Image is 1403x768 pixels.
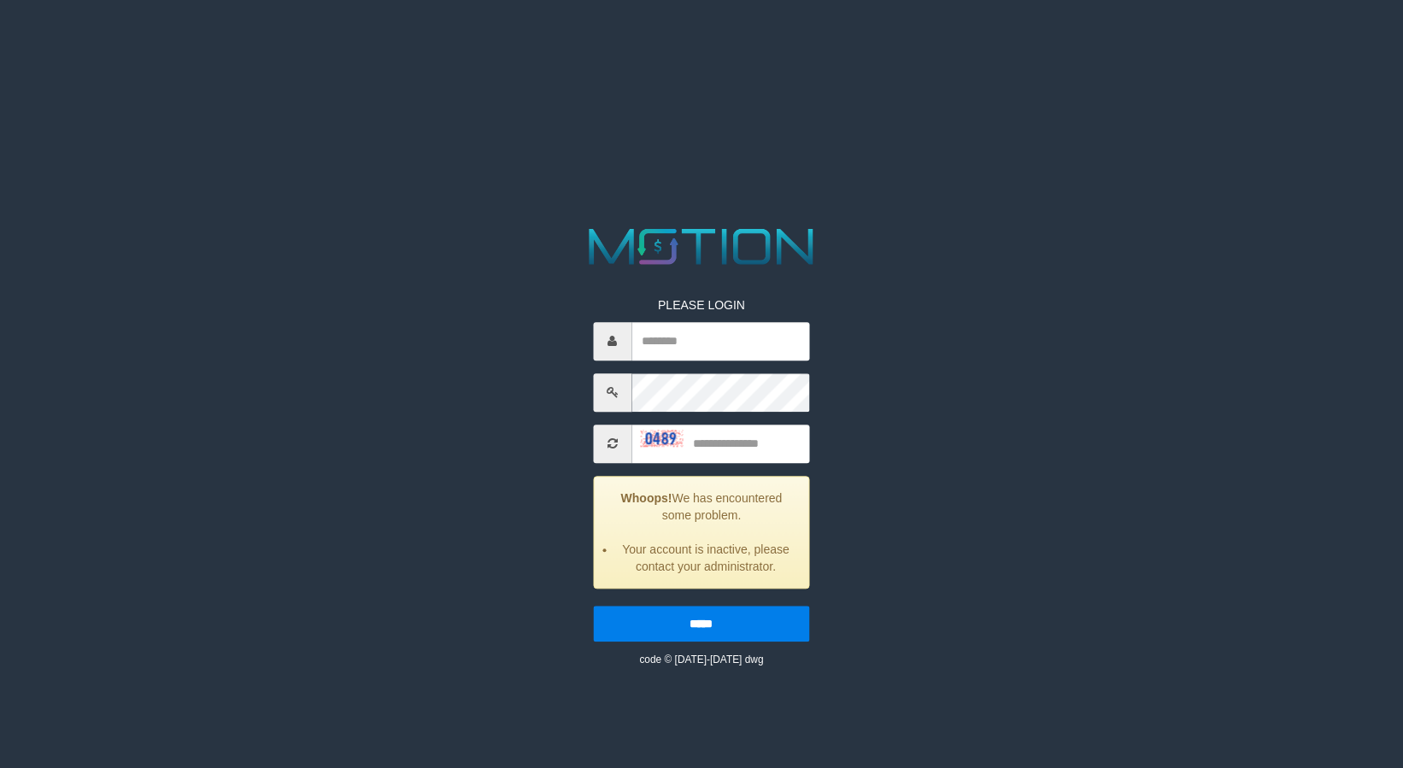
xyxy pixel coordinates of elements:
[578,222,824,271] img: MOTION_logo.png
[640,430,683,447] img: captcha
[593,296,810,314] p: PLEASE LOGIN
[621,491,672,505] strong: Whoops!
[593,476,810,589] div: We has encountered some problem.
[639,654,763,665] small: code © [DATE]-[DATE] dwg
[615,541,796,575] li: Your account is inactive, please contact your administrator.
